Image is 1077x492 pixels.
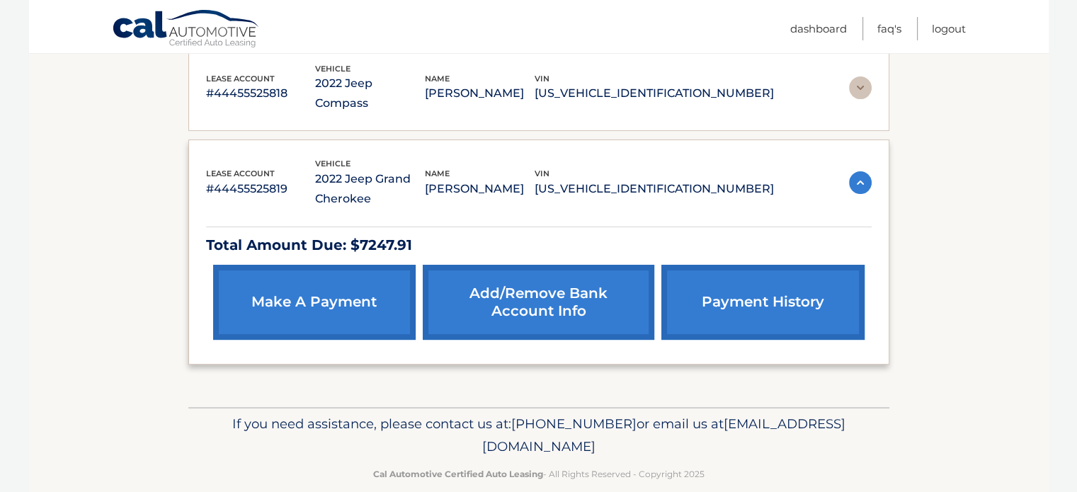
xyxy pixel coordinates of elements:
span: name [425,74,450,84]
a: payment history [661,265,864,340]
a: Dashboard [790,17,847,40]
span: vehicle [315,64,351,74]
a: make a payment [213,265,416,340]
span: vin [535,74,549,84]
img: accordion-rest.svg [849,76,872,99]
span: lease account [206,74,275,84]
p: [PERSON_NAME] [425,84,535,103]
p: Total Amount Due: $7247.91 [206,233,872,258]
span: name [425,168,450,178]
a: Cal Automotive [112,9,261,50]
span: vin [535,168,549,178]
span: vehicle [315,159,351,168]
p: [US_VEHICLE_IDENTIFICATION_NUMBER] [535,84,774,103]
p: 2022 Jeep Grand Cherokee [315,169,425,209]
p: - All Rights Reserved - Copyright 2025 [198,467,880,481]
a: FAQ's [877,17,901,40]
p: [US_VEHICLE_IDENTIFICATION_NUMBER] [535,179,774,199]
span: [PHONE_NUMBER] [511,416,637,432]
a: Logout [932,17,966,40]
p: #44455525818 [206,84,316,103]
a: Add/Remove bank account info [423,265,654,340]
p: If you need assistance, please contact us at: or email us at [198,413,880,458]
strong: Cal Automotive Certified Auto Leasing [373,469,543,479]
span: lease account [206,168,275,178]
span: [EMAIL_ADDRESS][DOMAIN_NAME] [482,416,845,454]
p: #44455525819 [206,179,316,199]
p: 2022 Jeep Compass [315,74,425,113]
img: accordion-active.svg [849,171,872,194]
p: [PERSON_NAME] [425,179,535,199]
